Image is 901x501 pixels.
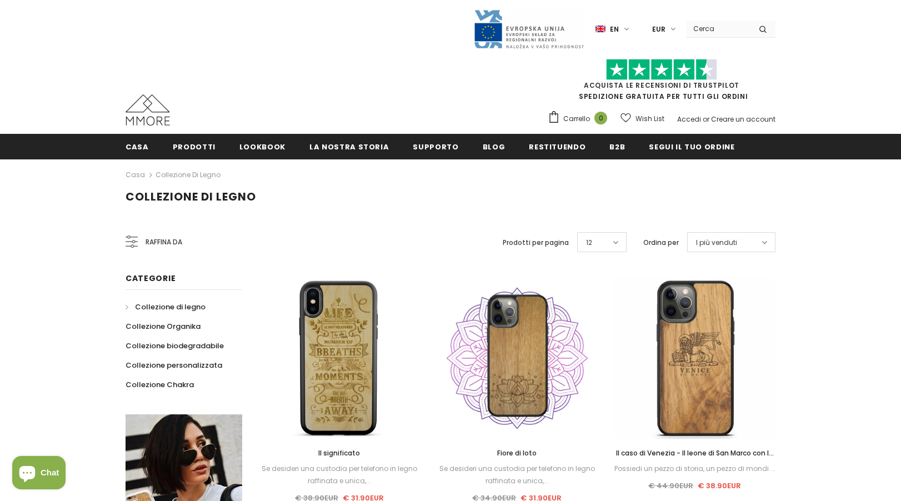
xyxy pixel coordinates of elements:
[437,447,598,459] a: Fiore di loto
[9,456,69,492] inbox-online-store-chat: Shopify online store chat
[652,24,665,35] span: EUR
[620,109,664,128] a: Wish List
[483,142,505,152] span: Blog
[595,24,605,34] img: i-lang-1.png
[318,448,360,458] span: Il significato
[594,112,607,124] span: 0
[614,463,775,475] div: Possiedi un pezzo di storia, un pezzo di mondi ...
[126,375,194,394] a: Collezione Chakra
[503,237,569,248] label: Prodotti per pagina
[703,114,709,124] span: or
[563,113,590,124] span: Carrello
[649,142,734,152] span: Segui il tuo ordine
[529,142,585,152] span: Restituendo
[677,114,701,124] a: Accedi
[126,142,149,152] span: Casa
[696,237,737,248] span: I più venduti
[609,142,625,152] span: B2B
[309,134,389,159] a: La nostra storia
[635,113,664,124] span: Wish List
[610,24,619,35] span: en
[239,134,286,159] a: Lookbook
[126,379,194,390] span: Collezione Chakra
[437,463,598,487] div: Se desideri una custodia per telefono in legno raffinata e unica,...
[413,142,458,152] span: supporto
[126,134,149,159] a: Casa
[548,64,775,101] span: SPEDIZIONE GRATUITA PER TUTTI GLI ORDINI
[173,134,216,159] a: Prodotti
[649,134,734,159] a: Segui il tuo ordine
[126,336,224,355] a: Collezione biodegradabile
[156,170,221,179] a: Collezione di legno
[259,463,420,487] div: Se desideri una custodia per telefono in legno raffinata e unica,...
[586,237,592,248] span: 12
[126,360,222,370] span: Collezione personalizzata
[473,24,584,33] a: Javni Razpis
[614,447,775,459] a: Il caso di Venezia - Il leone di San Marco con la scritta
[497,448,537,458] span: Fiore di loto
[413,134,458,159] a: supporto
[483,134,505,159] a: Blog
[126,168,145,182] a: Casa
[609,134,625,159] a: B2B
[529,134,585,159] a: Restituendo
[648,480,693,491] span: € 44.90EUR
[126,189,256,204] span: Collezione di legno
[126,297,206,317] a: Collezione di legno
[698,480,741,491] span: € 38.90EUR
[126,94,170,126] img: Casi MMORE
[473,9,584,49] img: Javni Razpis
[135,302,206,312] span: Collezione di legno
[259,447,420,459] a: Il significato
[687,21,750,37] input: Search Site
[239,142,286,152] span: Lookbook
[643,237,679,248] label: Ordina per
[548,111,613,127] a: Carrello 0
[126,340,224,351] span: Collezione biodegradabile
[309,142,389,152] span: La nostra storia
[173,142,216,152] span: Prodotti
[584,81,739,90] a: Acquista le recensioni di TrustPilot
[126,355,222,375] a: Collezione personalizzata
[146,236,182,248] span: Raffina da
[126,317,201,336] a: Collezione Organika
[616,448,774,470] span: Il caso di Venezia - Il leone di San Marco con la scritta
[126,321,201,332] span: Collezione Organika
[126,273,176,284] span: Categorie
[606,59,717,81] img: Fidati di Pilot Stars
[711,114,775,124] a: Creare un account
